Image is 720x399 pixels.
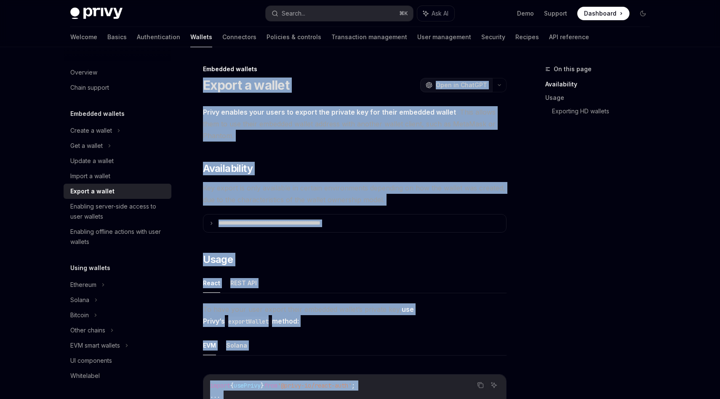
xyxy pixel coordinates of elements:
[203,253,233,266] span: Usage
[64,80,171,95] a: Chain support
[399,10,408,17] span: ⌘ K
[225,317,272,326] code: exportWallet
[481,27,505,47] a: Security
[432,9,448,18] span: Ask AI
[64,353,171,368] a: UI components
[515,27,539,47] a: Recipes
[70,356,112,366] div: UI components
[107,27,127,47] a: Basics
[420,78,492,92] button: Open in ChatGPT
[352,382,355,389] span: ;
[64,224,171,249] a: Enabling offline actions with user wallets
[190,27,212,47] a: Wallets
[267,27,321,47] a: Policies & controls
[488,380,499,391] button: Ask AI
[203,78,289,93] h1: Export a wallet
[222,27,256,47] a: Connectors
[64,65,171,80] a: Overview
[475,380,486,391] button: Copy the contents from the code block
[545,78,656,91] a: Availability
[70,156,114,166] div: Update a wallet
[64,368,171,383] a: Whitelabel
[64,184,171,199] a: Export a wallet
[64,169,171,184] a: Import a wallet
[230,273,257,293] button: REST API
[417,27,471,47] a: User management
[137,27,180,47] a: Authentication
[70,201,166,222] div: Enabling server-side access to user wallets
[203,305,414,325] strong: use Privy’s method:
[70,295,89,305] div: Solana
[70,280,96,290] div: Ethereum
[277,382,352,389] span: '@privy-io/react-auth'
[261,382,264,389] span: }
[203,108,456,116] strong: Privy enables your users to export the private key for their embedded wallet
[70,310,89,320] div: Bitcoin
[64,153,171,169] a: Update a wallet
[210,382,230,389] span: import
[203,182,507,206] span: Key export is only available in certain environments depending on how the wallet was created, due...
[549,27,589,47] a: API reference
[544,9,567,18] a: Support
[70,371,100,381] div: Whitelabel
[70,126,112,136] div: Create a wallet
[203,335,216,355] button: EVM
[203,303,507,327] span: To have your user export their embedded wallet’s private key,
[264,382,277,389] span: from
[266,6,413,21] button: Search...⌘K
[70,263,110,273] h5: Using wallets
[70,227,166,247] div: Enabling offline actions with user wallets
[226,335,247,355] button: Solana
[331,27,407,47] a: Transaction management
[203,273,220,293] button: React
[584,9,616,18] span: Dashboard
[636,7,650,20] button: Toggle dark mode
[230,382,234,389] span: {
[282,8,305,19] div: Search...
[70,171,110,181] div: Import a wallet
[517,9,534,18] a: Demo
[70,67,97,78] div: Overview
[554,64,592,74] span: On this page
[64,199,171,224] a: Enabling server-side access to user wallets
[552,104,656,118] a: Exporting HD wallets
[70,8,123,19] img: dark logo
[203,65,507,73] div: Embedded wallets
[70,109,125,119] h5: Embedded wallets
[436,81,487,89] span: Open in ChatGPT
[70,83,109,93] div: Chain support
[70,141,103,151] div: Get a wallet
[203,162,253,175] span: Availability
[70,325,105,335] div: Other chains
[545,91,656,104] a: Usage
[577,7,629,20] a: Dashboard
[417,6,454,21] button: Ask AI
[203,106,507,142] span: . This allows them to use their embedded wallet address with another wallet client, such as MetaM...
[70,186,115,196] div: Export a wallet
[234,382,261,389] span: usePrivy
[70,27,97,47] a: Welcome
[70,340,120,351] div: EVM smart wallets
